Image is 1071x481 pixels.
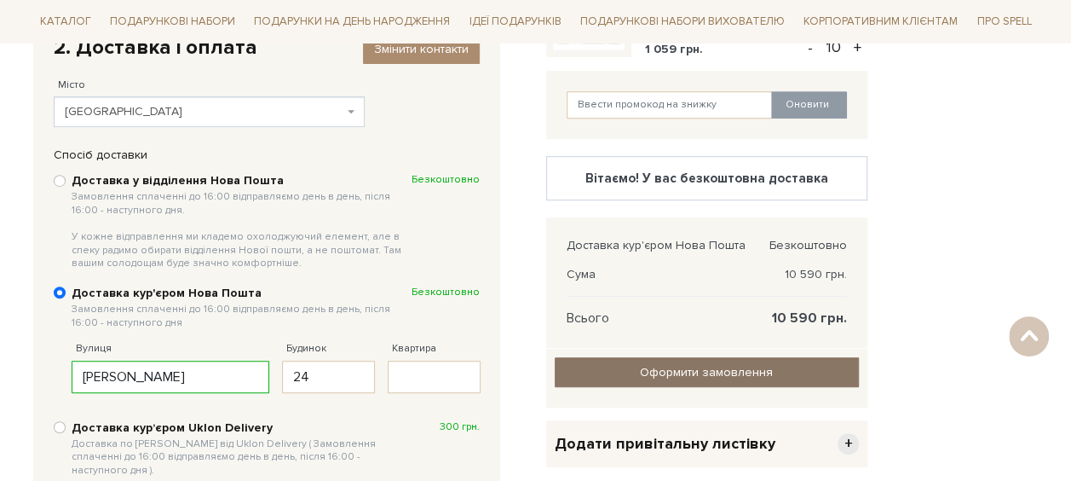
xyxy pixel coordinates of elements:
label: Вулиця [76,341,112,356]
input: Ввести промокод на знижку [567,91,773,119]
span: 10 590 грн. [772,310,847,326]
span: Оформити замовлення [640,365,773,380]
b: Доставка у відділення Нова Пошта [72,173,412,270]
a: Про Spell [970,9,1038,35]
span: Змінити контакти [374,42,469,56]
span: 300 грн. [440,420,480,434]
b: Доставка курʼєром Uklon Delivery [72,420,412,478]
a: Подарункові набори [103,9,242,35]
button: - [802,35,819,61]
label: Місто [58,78,85,93]
span: Безкоштовно [412,173,480,187]
a: Корпоративним клієнтам [797,7,964,36]
label: Будинок [286,341,326,356]
span: Доставка по [PERSON_NAME] від Uklon Delivery ( Замовлення сплаченні до 16:00 відправляємо день в ... [72,438,412,478]
span: Замовлення сплаченні до 16:00 відправляємо день в день, після 16:00 - наступного дня. У кожне від... [72,190,412,270]
span: Безкоштовно [769,238,847,253]
button: + [848,35,867,61]
span: Львів [54,96,365,127]
a: Каталог [33,9,98,35]
span: 10 590 грн. [785,267,847,282]
div: Спосіб доставки [45,148,488,163]
span: Всього [567,310,609,326]
span: Додати привітальну листівку [555,434,775,454]
a: Подарункові набори вихователю [573,7,792,36]
span: Львів [65,103,343,120]
span: 1 059 грн. [645,42,703,56]
span: Замовлення сплаченні до 16:00 відправляємо день в день, після 16:00 - наступного дня [72,303,412,329]
a: Подарунки на День народження [247,9,457,35]
div: 2. Доставка і оплата [54,34,480,61]
div: Вітаємо! У вас безкоштовна доставка [561,171,853,186]
span: Безкоштовно [412,286,480,299]
b: Доставка кур'єром Нова Пошта [72,286,412,329]
span: Доставка кур'єром Нова Пошта [567,238,746,253]
button: Оновити [771,91,847,119]
span: + [838,433,859,455]
span: Сума [567,267,596,282]
a: Ідеї подарунків [462,9,567,35]
label: Квартира [392,341,436,356]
